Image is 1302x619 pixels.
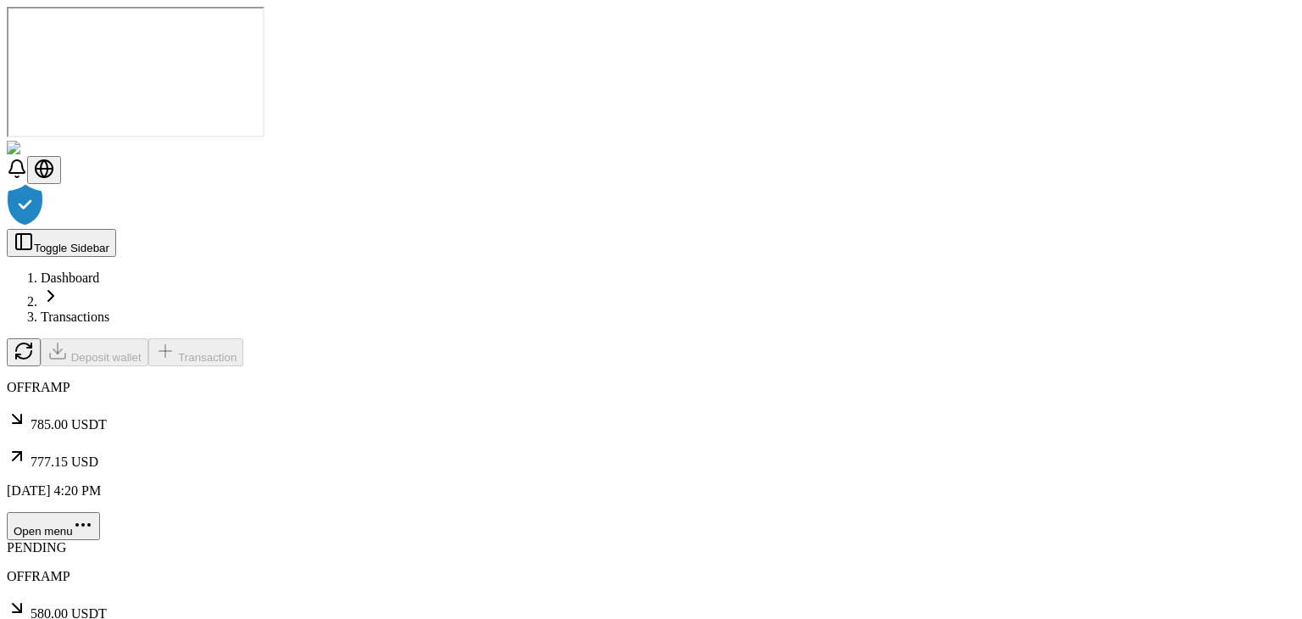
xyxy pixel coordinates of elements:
p: OFFRAMP [7,380,1295,395]
button: Toggle Sidebar [7,229,116,257]
p: OFFRAMP [7,569,1295,584]
span: Deposit wallet [71,351,142,364]
nav: breadcrumb [7,270,1295,325]
span: Toggle Sidebar [34,242,109,254]
a: Transactions [41,309,109,324]
p: 777.15 USD [7,446,1295,470]
button: Deposit wallet [41,338,148,366]
button: Transaction [148,338,244,366]
img: ShieldPay Logo [7,141,108,156]
div: PENDING [7,540,1295,555]
p: [DATE] 4:20 PM [7,483,1295,499]
span: Transaction [178,351,236,364]
p: 785.00 USDT [7,409,1295,432]
span: Open menu [14,525,73,538]
button: Open menu [7,512,100,540]
a: Dashboard [41,270,99,285]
